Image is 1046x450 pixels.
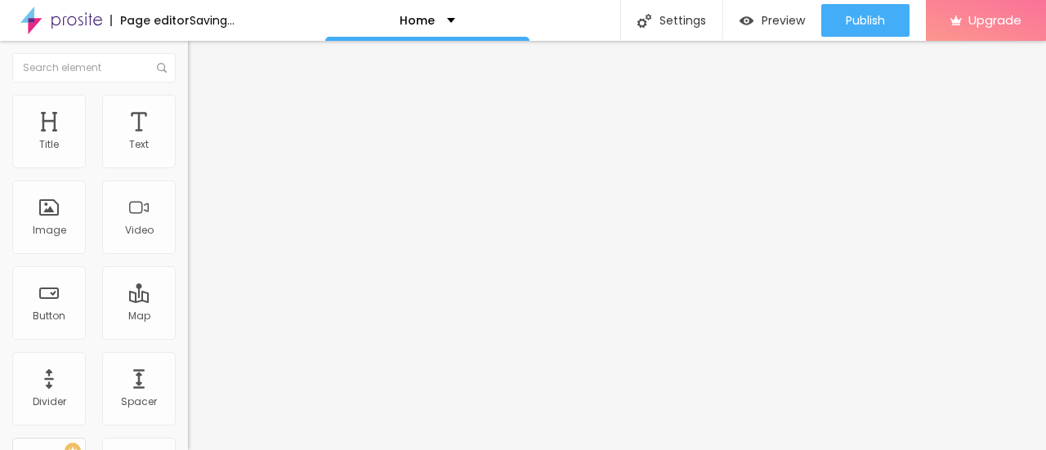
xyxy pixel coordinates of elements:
span: Publish [846,14,885,27]
img: Icone [157,63,167,73]
div: Page editor [110,15,190,26]
div: Title [39,139,59,150]
img: Icone [637,14,651,28]
div: Video [125,225,154,236]
div: Divider [33,396,66,408]
div: Map [128,310,150,322]
div: Spacer [121,396,157,408]
div: Button [33,310,65,322]
iframe: Editor [188,41,1046,450]
div: Text [129,139,149,150]
input: Search element [12,53,176,82]
img: view-1.svg [740,14,753,28]
button: Preview [723,4,821,37]
span: Upgrade [968,13,1021,27]
span: Preview [762,14,805,27]
p: Home [400,15,435,26]
button: Publish [821,4,910,37]
div: Saving... [190,15,235,26]
div: Image [33,225,66,236]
